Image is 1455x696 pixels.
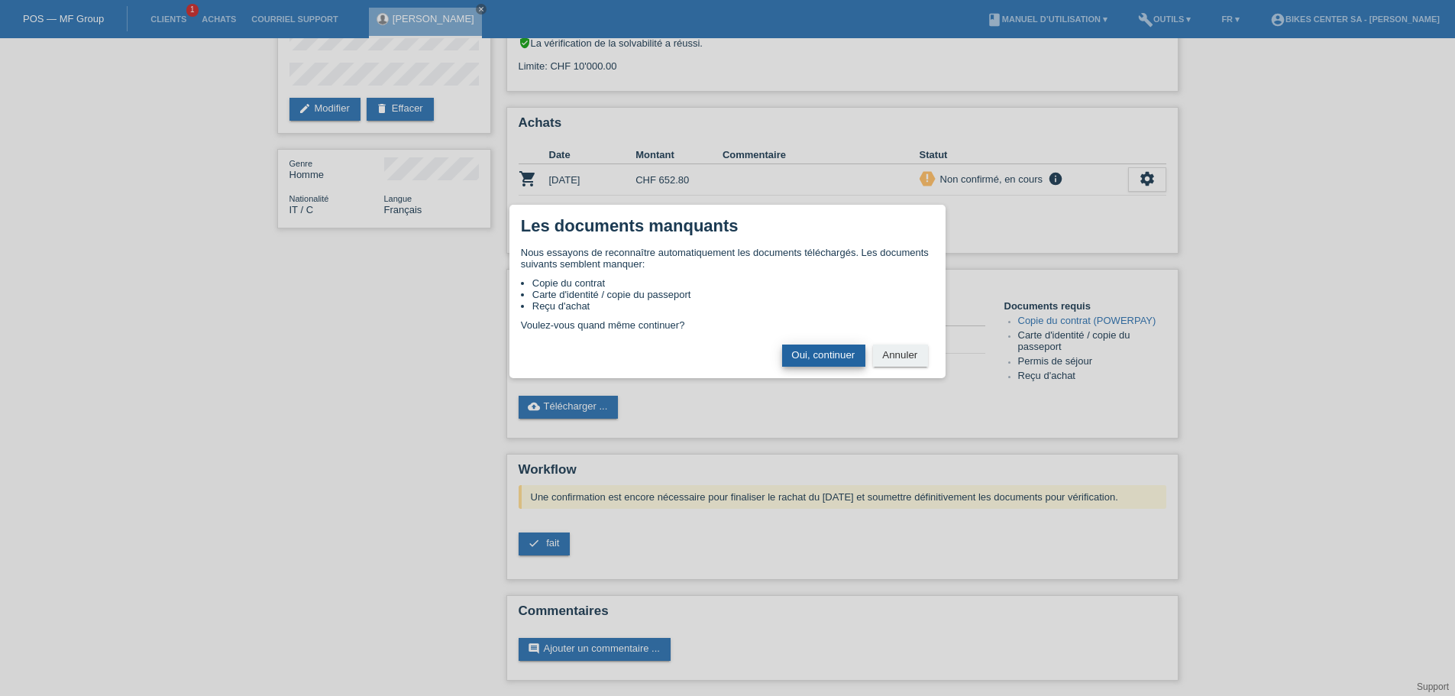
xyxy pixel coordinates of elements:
[532,300,935,312] li: Reçu d'achat
[532,277,935,289] li: Copie du contrat
[782,345,865,367] button: Oui, continuer
[521,216,739,235] h1: Les documents manquants
[532,289,935,300] li: Carte d'identité / copie du passeport
[521,247,935,331] div: Nous essayons de reconnaître automatiquement les documents téléchargés. Les documents suivants se...
[873,345,928,367] button: Annuler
